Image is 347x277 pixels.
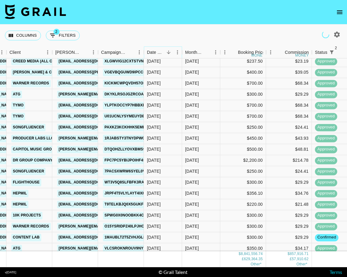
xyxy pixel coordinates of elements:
a: TYMO [11,102,25,109]
div: May '25 [185,246,199,252]
div: $68.34 [266,111,312,122]
div: £ [290,257,292,262]
span: 2 [53,29,60,35]
div: $400.00 [220,67,266,78]
a: [PERSON_NAME][EMAIL_ADDRESS][DOMAIN_NAME] [57,245,157,252]
div: [PERSON_NAME] [55,46,80,58]
span: € 19,126.00, CA$ 70,820.46, AU$ 30,132.00 [250,262,261,266]
a: JRpf4t5VLYlaYt4IxhUY [103,190,152,197]
button: Sort [21,48,29,57]
div: Campaign (Type) [98,46,144,58]
span: approved [315,147,337,153]
a: XlGWviG12cXTSTvNMvpC [103,57,156,65]
button: Menu [43,48,52,57]
div: Commission [285,46,309,58]
img: Grail Talent [5,4,66,19]
span: € 1,867.18, CA$ 6,912.14, AU$ 2,941.64 [296,262,307,266]
a: [EMAIL_ADDRESS][DOMAIN_NAME] [57,124,126,131]
a: Terms [330,269,342,275]
div: $34.17 [266,243,312,254]
div: $48.81 [266,144,312,155]
div: May '25 [185,135,199,142]
span: approved [315,246,337,252]
div: $21.48 [266,199,312,210]
a: [EMAIL_ADDRESS][DOMAIN_NAME] [57,212,126,219]
button: Menu [211,48,220,57]
a: wt3V5q8SLfBfk3raMRzZ [103,179,156,186]
div: 5/29/2025 [147,201,161,208]
a: [EMAIL_ADDRESS][DOMAIN_NAME] [57,157,126,164]
div: $300.00 [220,177,266,188]
div: May '25 [185,113,199,120]
a: Songfluencer [11,124,46,131]
div: 2 active filters [327,48,336,57]
a: [EMAIL_ADDRESS][DOMAIN_NAME] [57,168,126,175]
span: approved [315,92,337,98]
div: 5/29/2025 [147,179,161,186]
div: $ [239,251,241,257]
div: $29.29 [266,232,312,243]
div: $220.00 [220,199,266,210]
div: $214.78 [266,155,312,166]
a: Warner Records [11,79,51,87]
div: $350.00 [220,243,266,254]
div: $250.00 [220,122,266,133]
a: Flighthouse [11,179,41,186]
a: Producer Labs LLC [11,135,55,142]
button: Show filters [327,48,336,57]
span: approved [315,202,337,208]
a: [EMAIL_ADDRESS][DOMAIN_NAME] [57,179,126,186]
a: TYMO [11,113,25,120]
button: Sort [336,48,345,57]
a: Content Lab [11,234,41,241]
div: $29.29 [266,221,312,232]
div: Date Created [144,46,182,58]
div: $237.50 [220,56,266,67]
div: 5/30/2025 [147,80,161,87]
div: $2,200.00 [220,155,266,166]
a: Hepmil [11,190,28,197]
a: PaXkz3KckHhK5EMlrhoO [103,124,158,131]
a: Creed Media (All Campaigns) [11,57,75,65]
div: 5/29/2025 [147,190,161,197]
a: [EMAIL_ADDRESS][PERSON_NAME][DOMAIN_NAME] [57,68,157,76]
span: approved [315,59,337,65]
a: ATG [11,245,22,252]
span: approved [315,180,337,186]
a: T9teLKbJQ0x5guKf9AbE [103,201,155,208]
div: v [DATE] [5,270,16,274]
a: DTqOhzLLyOVXBMS960aI [103,146,155,153]
span: 2 [333,45,339,51]
div: 57,910.62 [292,257,309,262]
a: [EMAIL_ADDRESS][DOMAIN_NAME] [57,79,126,87]
a: [EMAIL_ADDRESS][DOMAIN_NAME] [57,201,126,208]
div: May '25 [185,212,199,219]
a: U01UCNlYsYMeUyDBjGaV [103,113,156,120]
div: Client [9,46,21,58]
span: confirmed [315,235,338,241]
span: approved [315,213,337,219]
a: [PERSON_NAME][EMAIL_ADDRESS][DOMAIN_NAME] [57,135,157,142]
a: [EMAIL_ADDRESS][DOMAIN_NAME] [57,190,126,197]
div: Month Due [182,46,220,58]
a: [PERSON_NAME][EMAIL_ADDRESS][DOMAIN_NAME] [57,90,157,98]
div: May '25 [185,58,199,65]
div: 5/30/2025 [147,135,161,142]
div: $29.29 [266,177,312,188]
div: $39.05 [266,67,312,78]
a: ATG [11,90,22,98]
div: $300.00 [220,221,266,232]
div: 5/29/2025 [147,157,161,164]
div: Client [6,46,52,58]
div: $700.00 [220,111,266,122]
div: May '25 [185,102,199,109]
div: Campaign (Type) [101,46,126,58]
div: 5/30/2025 [147,124,161,131]
div: $450.00 [220,133,266,144]
div: $300.00 [220,210,266,221]
div: 5/29/2025 [147,146,161,153]
span: approved [315,136,337,142]
div: Booker [52,46,98,58]
div: 5/30/2025 [147,102,161,109]
a: [EMAIL_ADDRESS][DOMAIN_NAME] [57,234,126,241]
